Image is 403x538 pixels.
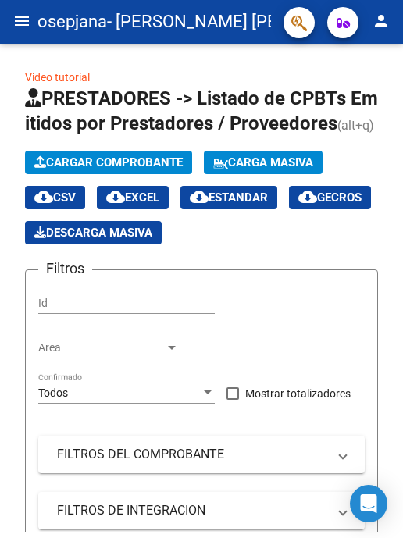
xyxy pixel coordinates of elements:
span: (alt+q) [337,118,374,133]
button: Descarga Masiva [25,221,162,244]
span: Carga Masiva [213,155,313,169]
h3: Filtros [38,258,92,280]
mat-panel-title: FILTROS DEL COMPROBANTE [57,446,327,463]
span: Cargar Comprobante [34,155,183,169]
mat-icon: cloud_download [34,187,53,206]
mat-icon: person [372,12,391,30]
span: Area [38,341,165,355]
button: Cargar Comprobante [25,151,192,174]
span: Estandar [190,191,268,205]
span: Descarga Masiva [34,226,152,240]
button: CSV [25,186,85,209]
mat-expansion-panel-header: FILTROS DE INTEGRACION [38,492,365,529]
button: Estandar [180,186,277,209]
div: Open Intercom Messenger [350,485,387,522]
mat-icon: cloud_download [298,187,317,206]
mat-icon: menu [12,12,31,30]
span: PRESTADORES -> Listado de CPBTs Emitidos por Prestadores / Proveedores [25,87,378,134]
span: Todos [38,387,68,399]
mat-icon: cloud_download [106,187,125,206]
span: Mostrar totalizadores [245,384,351,403]
a: Video tutorial [25,71,90,84]
span: - [PERSON_NAME] [PERSON_NAME] [107,5,383,39]
span: Gecros [298,191,362,205]
span: CSV [34,191,76,205]
app-download-masive: Descarga masiva de comprobantes (adjuntos) [25,221,162,244]
button: EXCEL [97,186,169,209]
button: Carga Masiva [204,151,323,174]
span: EXCEL [106,191,159,205]
button: Gecros [289,186,371,209]
span: osepjana [37,5,107,39]
mat-panel-title: FILTROS DE INTEGRACION [57,502,327,519]
mat-expansion-panel-header: FILTROS DEL COMPROBANTE [38,436,365,473]
mat-icon: cloud_download [190,187,209,206]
